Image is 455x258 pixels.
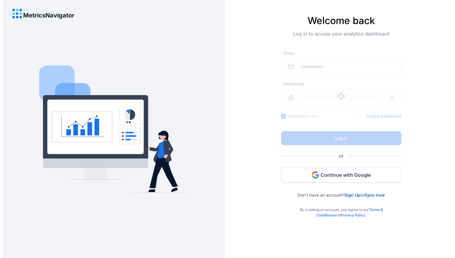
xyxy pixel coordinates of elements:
[281,167,401,183] button: Continue with Google
[23,12,74,19] h4: MetricsNavigator
[341,213,365,217] a: Privacy Policy
[281,30,401,47] div: Log in to access your analytics dashboard
[364,192,385,197] a: Sync now
[344,192,361,197] a: Sign Up
[334,152,348,160] span: or
[281,197,401,218] div: By creating an account, you agree to our and .
[320,172,371,178] span: Continue with Google
[281,15,401,26] h4: Welcome back
[281,183,401,197] div: Don’t have an account? or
